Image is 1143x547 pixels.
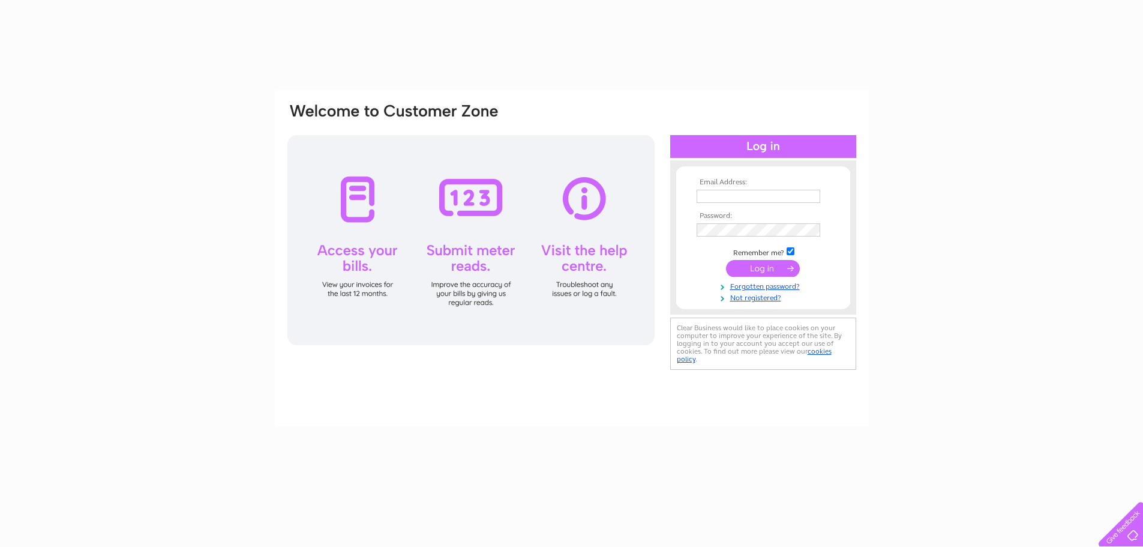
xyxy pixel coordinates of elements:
th: Email Address: [694,178,833,187]
div: Clear Business would like to place cookies on your computer to improve your experience of the sit... [670,318,856,370]
a: cookies policy [677,347,832,363]
input: Submit [726,260,800,277]
a: Not registered? [697,291,833,303]
th: Password: [694,212,833,220]
td: Remember me? [694,246,833,258]
a: Forgotten password? [697,280,833,291]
